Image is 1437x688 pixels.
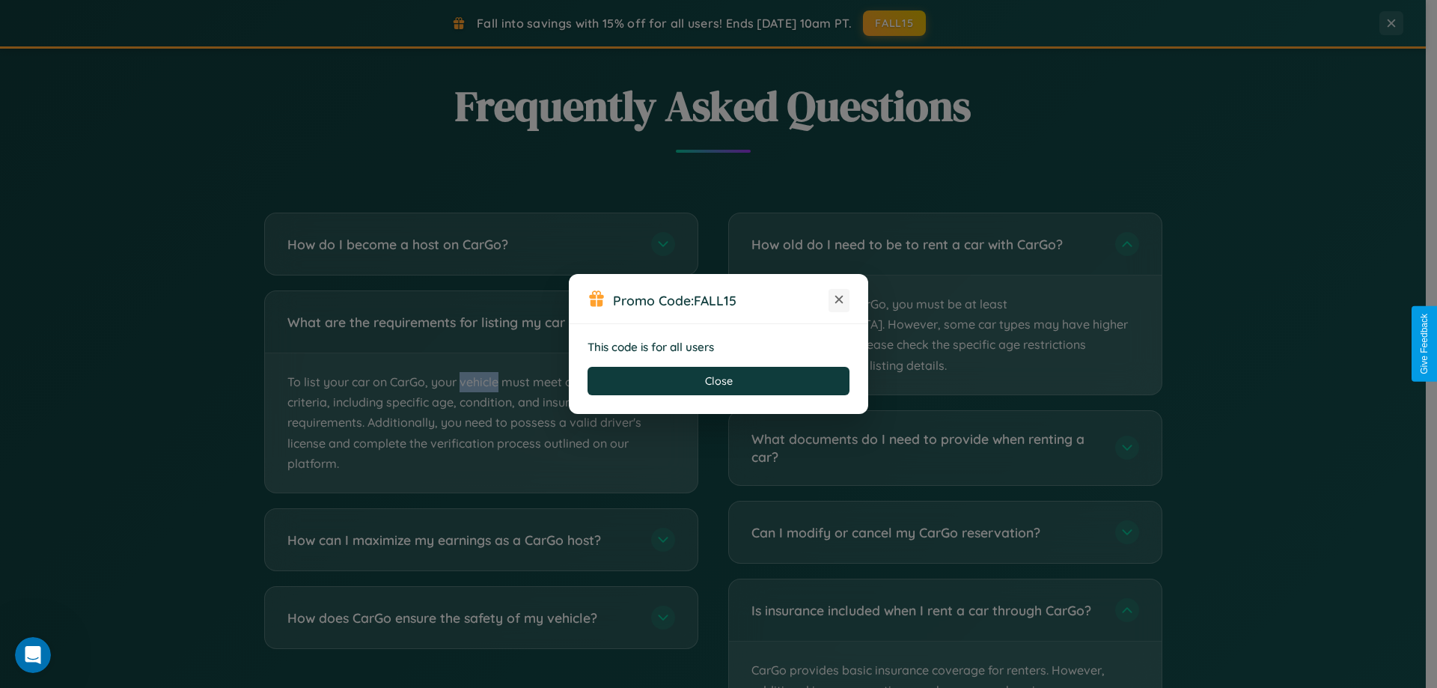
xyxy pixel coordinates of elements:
iframe: Intercom live chat [15,637,51,673]
div: Give Feedback [1419,314,1430,374]
strong: This code is for all users [588,340,714,354]
button: Close [588,367,849,395]
b: FALL15 [694,292,736,308]
h3: Promo Code: [613,292,829,308]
